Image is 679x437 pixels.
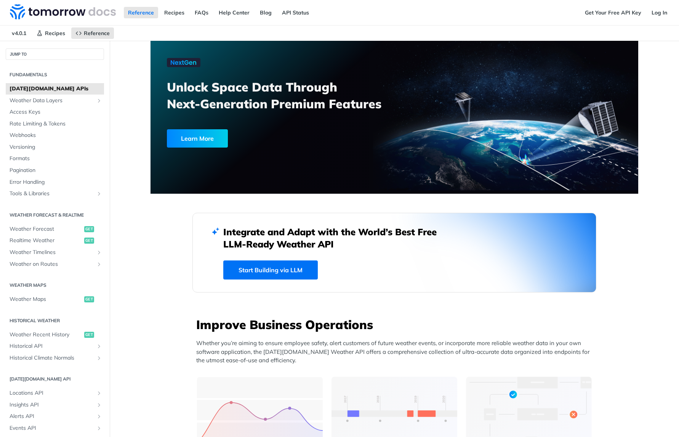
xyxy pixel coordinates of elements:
[6,223,104,235] a: Weather Forecastget
[223,226,448,250] h2: Integrate and Adapt with the World’s Best Free LLM-Ready Weather API
[6,188,104,199] a: Tools & LibrariesShow subpages for Tools & Libraries
[6,282,104,289] h2: Weather Maps
[8,27,30,39] span: v4.0.1
[6,387,104,399] a: Locations APIShow subpages for Locations API
[6,329,104,341] a: Weather Recent Historyget
[6,212,104,218] h2: Weather Forecast & realtime
[96,413,102,419] button: Show subpages for Alerts API
[6,341,104,352] a: Historical APIShow subpages for Historical API
[167,79,403,112] h3: Unlock Space Data Through Next-Generation Premium Features
[6,177,104,188] a: Error Handling
[10,354,94,362] span: Historical Climate Normals
[6,247,104,258] a: Weather TimelinesShow subpages for Weather Timelines
[6,48,104,60] button: JUMP TO
[167,58,200,67] img: NextGen
[84,238,94,244] span: get
[223,260,318,280] a: Start Building via LLM
[196,316,596,333] h3: Improve Business Operations
[10,424,94,432] span: Events API
[6,71,104,78] h2: Fundamentals
[96,402,102,408] button: Show subpages for Insights API
[10,331,82,339] span: Weather Recent History
[167,129,356,148] a: Learn More
[84,296,94,302] span: get
[6,411,104,422] a: Alerts APIShow subpages for Alerts API
[96,191,102,197] button: Show subpages for Tools & Libraries
[10,237,82,244] span: Realtime Weather
[278,7,313,18] a: API Status
[10,342,94,350] span: Historical API
[6,106,104,118] a: Access Keys
[96,343,102,349] button: Show subpages for Historical API
[96,249,102,255] button: Show subpages for Weather Timelines
[10,389,94,397] span: Locations API
[6,153,104,164] a: Formats
[10,296,82,303] span: Weather Maps
[45,30,65,37] span: Recipes
[10,178,102,186] span: Error Handling
[215,7,254,18] a: Help Center
[6,235,104,246] a: Realtime Weatherget
[647,7,671,18] a: Log In
[10,85,102,93] span: [DATE][DOMAIN_NAME] APIs
[10,143,102,151] span: Versioning
[71,27,114,39] a: Reference
[32,27,69,39] a: Recipes
[10,225,82,233] span: Weather Forecast
[10,260,94,268] span: Weather on Routes
[96,425,102,431] button: Show subpages for Events API
[6,352,104,364] a: Historical Climate NormalsShow subpages for Historical Climate Normals
[96,390,102,396] button: Show subpages for Locations API
[96,261,102,267] button: Show subpages for Weather on Routes
[6,399,104,411] a: Insights APIShow subpages for Insights API
[6,376,104,382] h2: [DATE][DOMAIN_NAME] API
[124,7,158,18] a: Reference
[10,401,94,409] span: Insights API
[10,167,102,174] span: Pagination
[6,317,104,324] h2: Historical Weather
[6,118,104,130] a: Rate Limiting & Tokens
[10,108,102,116] span: Access Keys
[10,249,94,256] span: Weather Timelines
[256,7,276,18] a: Blog
[6,423,104,434] a: Events APIShow subpages for Events API
[6,95,104,106] a: Weather Data LayersShow subpages for Weather Data Layers
[191,7,213,18] a: FAQs
[6,83,104,95] a: [DATE][DOMAIN_NAME] APIs
[196,339,596,365] p: Whether you’re aiming to ensure employee safety, alert customers of future weather events, or inc...
[10,4,116,19] img: Tomorrow.io Weather API Docs
[6,259,104,270] a: Weather on RoutesShow subpages for Weather on Routes
[10,132,102,139] span: Webhooks
[84,226,94,232] span: get
[10,97,94,104] span: Weather Data Layers
[10,190,94,198] span: Tools & Libraries
[10,120,102,128] span: Rate Limiting & Tokens
[6,141,104,153] a: Versioning
[96,355,102,361] button: Show subpages for Historical Climate Normals
[167,129,228,148] div: Learn More
[6,165,104,176] a: Pagination
[581,7,645,18] a: Get Your Free API Key
[84,30,110,37] span: Reference
[96,98,102,104] button: Show subpages for Weather Data Layers
[160,7,189,18] a: Recipes
[6,130,104,141] a: Webhooks
[6,294,104,305] a: Weather Mapsget
[10,155,102,162] span: Formats
[10,413,94,420] span: Alerts API
[84,332,94,338] span: get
